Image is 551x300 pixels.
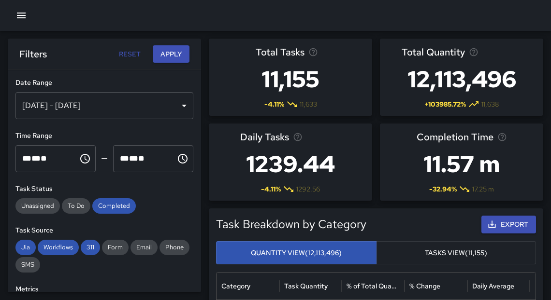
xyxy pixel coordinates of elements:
[19,46,47,62] h6: Filters
[15,243,36,252] span: Jia
[256,44,304,60] span: Total Tasks
[469,47,478,57] svg: Total task quantity in the selected period, compared to the previous period.
[15,240,36,255] div: Jia
[300,99,317,109] span: 11,633
[15,92,193,119] div: [DATE] - [DATE]
[240,145,341,183] h3: 1239.44
[216,217,455,232] h5: Task Breakdown by Category
[409,282,440,290] div: % Change
[284,282,328,290] div: Task Quantity
[159,243,189,252] span: Phone
[481,99,499,109] span: 11,638
[81,240,100,255] div: 311
[429,184,457,194] span: -32.94 %
[75,149,95,168] button: Choose time, selected time is 12:00 AM
[261,184,281,194] span: -4.11 %
[173,149,192,168] button: Choose time, selected time is 11:59 PM
[15,78,193,88] h6: Date Range
[92,201,136,211] span: Completed
[62,201,90,211] span: To Do
[264,99,284,109] span: -4.11 %
[114,45,145,63] button: Reset
[472,282,514,290] div: Daily Average
[15,257,40,273] div: SMS
[159,240,189,255] div: Phone
[417,129,493,145] span: Completion Time
[15,225,193,236] h6: Task Source
[15,198,60,214] div: Unassigned
[497,132,507,142] svg: Average time taken to complete tasks in the selected period, compared to the previous period.
[216,241,377,265] button: Quantity View(12,113,496)
[129,155,138,162] span: Minutes
[15,260,40,270] span: SMS
[402,60,522,98] h3: 12,113,496
[347,282,399,290] div: % of Total Quantity
[153,45,189,63] button: Apply
[62,198,90,214] div: To Do
[308,47,318,57] svg: Total number of tasks in the selected period, compared to the previous period.
[221,282,250,290] div: Category
[31,155,41,162] span: Minutes
[481,216,536,233] button: Export
[22,155,31,162] span: Hours
[92,198,136,214] div: Completed
[240,129,289,145] span: Daily Tasks
[38,240,79,255] div: Workflows
[130,243,158,252] span: Email
[41,155,47,162] span: Meridiem
[402,44,465,60] span: Total Quantity
[102,243,129,252] span: Form
[376,241,536,265] button: Tasks View(11,155)
[81,243,100,252] span: 311
[120,155,129,162] span: Hours
[38,243,79,252] span: Workflows
[293,132,303,142] svg: Average number of tasks per day in the selected period, compared to the previous period.
[138,155,145,162] span: Meridiem
[15,284,193,295] h6: Metrics
[424,99,466,109] span: + 103985.72 %
[472,184,494,194] span: 17.25 m
[15,184,193,194] h6: Task Status
[130,240,158,255] div: Email
[417,145,507,183] h3: 11.57 m
[15,201,60,211] span: Unassigned
[256,60,325,98] h3: 11,155
[102,240,129,255] div: Form
[15,131,193,141] h6: Time Range
[296,184,320,194] span: 1292.56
